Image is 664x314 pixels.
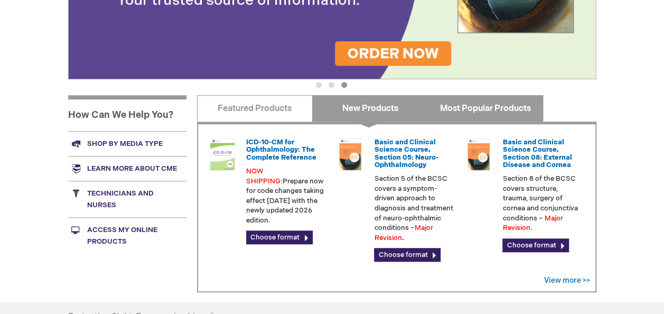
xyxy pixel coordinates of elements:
a: Most Popular Products [427,95,543,122]
strong: . [401,234,404,242]
a: Shop by media type [68,131,186,156]
p: Section 8 of the BCSC covers structure, trauma, surgery of cornea and conjunctiva conditions – . [502,174,583,233]
a: Technicians and nurses [68,181,186,217]
p: Section 5 of the BCSC covers a symptom-driven approach to diagnosis and treatment of neuro-ophtha... [374,174,454,243]
button: 3 of 3 [341,82,347,88]
a: ICD-10-CM for Ophthalmology: The Complete Reference [246,138,316,162]
a: Featured Products [197,95,313,122]
h1: How Can We Help You? [68,95,186,131]
p: Prepare now for code changes taking effect [DATE] with the newly updated 2026 edition. [246,167,326,225]
button: 2 of 3 [329,82,334,88]
a: Basic and Clinical Science Course, Section 05: Neuro-Ophthalmology [374,138,438,169]
button: 1 of 3 [316,82,322,88]
font: NOW SHIPPING: [246,167,283,186]
img: 02850083u_45.png [463,138,494,170]
font: Major Revision [374,224,433,242]
img: 0120008u_42.png [207,138,238,170]
a: View more >> [544,276,590,285]
a: Access My Online Products [68,217,186,254]
a: Basic and Clinical Science Course, Section 08: External Disease and Cornea [502,138,572,169]
a: Learn more about CME [68,156,186,181]
a: New Products [312,95,428,122]
img: 02850053u_45.png [334,138,366,170]
a: Choose format [374,248,441,262]
a: Choose format [502,238,569,252]
a: Choose format [246,230,313,244]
